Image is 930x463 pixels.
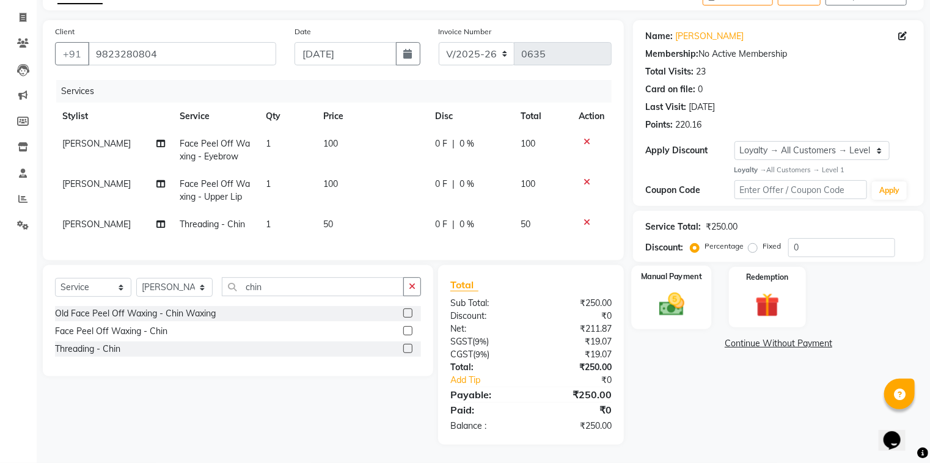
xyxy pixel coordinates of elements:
span: 100 [323,178,338,189]
button: +91 [55,42,89,65]
span: 1 [266,138,271,149]
div: ₹0 [531,403,621,417]
span: Threading - Chin [180,219,245,230]
div: Name: [645,30,673,43]
a: Continue Without Payment [635,337,921,350]
span: Total [450,279,478,291]
label: Percentage [705,241,744,252]
div: ( ) [441,335,531,348]
div: ₹0 [546,374,621,387]
div: No Active Membership [645,48,912,60]
span: Face Peel Off Waxing - Upper Lip [180,178,250,202]
div: Services [56,80,621,103]
div: ₹0 [531,310,621,323]
div: ₹250.00 [531,297,621,310]
span: 9% [475,349,487,359]
div: [DATE] [689,101,715,114]
label: Fixed [763,241,781,252]
span: 0 F [435,218,447,231]
th: Stylist [55,103,172,130]
th: Total [513,103,571,130]
div: ₹250.00 [531,387,621,402]
label: Manual Payment [642,271,703,282]
div: All Customers → Level 1 [734,165,912,175]
a: Add Tip [441,374,546,387]
span: 0 F [435,178,447,191]
div: 0 [698,83,703,96]
span: 9% [475,337,486,346]
div: Last Visit: [645,101,686,114]
th: Disc [428,103,513,130]
div: Net: [441,323,531,335]
div: Payable: [441,387,531,402]
span: 0 % [460,137,474,150]
iframe: chat widget [879,414,918,451]
div: Discount: [441,310,531,323]
th: Price [316,103,428,130]
label: Invoice Number [439,26,492,37]
span: 50 [323,219,333,230]
span: CGST [450,349,473,360]
span: | [452,218,455,231]
div: ( ) [441,348,531,361]
div: Points: [645,118,673,131]
span: 0 F [435,137,447,150]
img: _gift.svg [748,290,788,321]
span: 100 [521,178,535,189]
div: Apply Discount [645,144,734,157]
th: Action [571,103,612,130]
span: 100 [521,138,535,149]
th: Qty [258,103,316,130]
div: Total Visits: [645,65,694,78]
span: 50 [521,219,530,230]
span: SGST [450,336,472,347]
div: ₹250.00 [531,420,621,432]
div: Old Face Peel Off Waxing - Chin Waxing [55,307,216,320]
input: Search by Name/Mobile/Email/Code [88,42,276,65]
span: [PERSON_NAME] [62,219,131,230]
span: Face Peel Off Waxing - Eyebrow [180,138,250,162]
label: Date [295,26,311,37]
button: Apply [872,181,907,200]
div: Balance : [441,420,531,432]
label: Client [55,26,75,37]
div: Discount: [645,241,683,254]
div: ₹250.00 [706,221,738,233]
span: | [452,178,455,191]
div: Face Peel Off Waxing - Chin [55,325,167,338]
strong: Loyalty → [734,166,767,174]
div: Threading - Chin [55,343,120,355]
span: 1 [266,219,271,230]
input: Search or Scan [222,277,404,296]
div: 220.16 [675,118,701,131]
div: ₹19.07 [531,335,621,348]
img: _cash.svg [651,290,692,319]
div: 23 [696,65,706,78]
span: 0 % [460,218,474,231]
div: Coupon Code [645,184,734,197]
div: Total: [441,361,531,374]
span: 0 % [460,178,474,191]
span: [PERSON_NAME] [62,138,131,149]
span: 1 [266,178,271,189]
span: | [452,137,455,150]
div: Sub Total: [441,297,531,310]
th: Service [172,103,258,130]
div: Card on file: [645,83,695,96]
span: 100 [323,138,338,149]
input: Enter Offer / Coupon Code [734,180,868,199]
div: ₹211.87 [531,323,621,335]
div: Paid: [441,403,531,417]
a: [PERSON_NAME] [675,30,744,43]
div: ₹250.00 [531,361,621,374]
div: Service Total: [645,221,701,233]
span: [PERSON_NAME] [62,178,131,189]
div: ₹19.07 [531,348,621,361]
label: Redemption [746,272,788,283]
div: Membership: [645,48,698,60]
